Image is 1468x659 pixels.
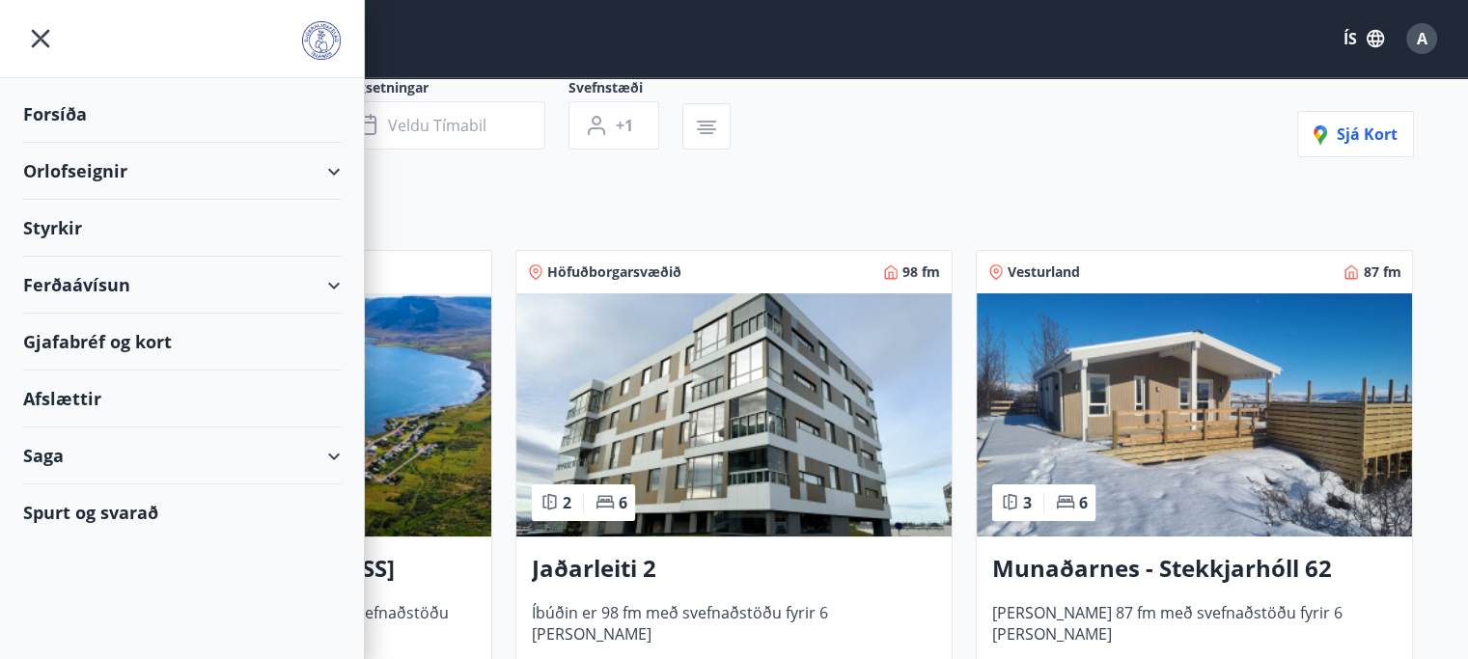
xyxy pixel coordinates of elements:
div: Afslættir [23,371,341,427]
button: Sjá kort [1297,111,1414,157]
span: 6 [619,492,627,513]
span: Sjá kort [1314,124,1398,145]
div: Saga [23,427,341,484]
div: Spurt og svarað [23,484,341,540]
span: 2 [563,492,571,513]
span: +1 [616,115,633,136]
button: A [1399,15,1445,62]
span: Vesturland [1008,262,1080,282]
img: Paella dish [977,293,1412,536]
div: Styrkir [23,200,341,257]
div: Orlofseignir [23,143,341,200]
span: 87 fm [1363,262,1400,282]
div: Ferðaávísun [23,257,341,314]
span: Svefnstæði [568,78,682,101]
span: 6 [1079,492,1088,513]
h3: Munaðarnes - Stekkjarhóll 62 [992,552,1397,587]
span: 98 fm [902,262,940,282]
img: union_logo [302,21,341,60]
span: Höfuðborgarsvæðið [547,262,681,282]
button: +1 [568,101,659,150]
span: A [1417,28,1427,49]
button: Veldu tímabil [341,101,545,150]
button: menu [23,21,58,56]
div: Forsíða [23,86,341,143]
div: Gjafabréf og kort [23,314,341,371]
button: ÍS [1333,21,1395,56]
span: Veldu tímabil [388,115,486,136]
img: Paella dish [516,293,952,536]
span: 3 [1023,492,1032,513]
h3: Jaðarleiti 2 [532,552,936,587]
span: Dagsetningar [341,78,568,101]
